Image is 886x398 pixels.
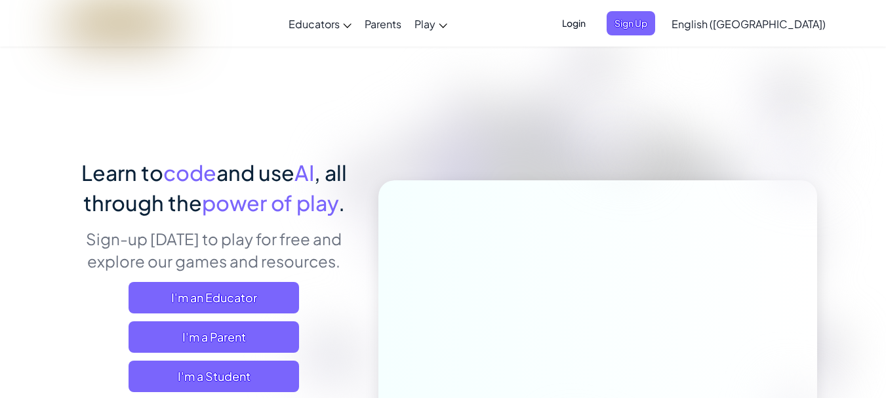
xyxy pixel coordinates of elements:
span: AI [294,159,314,186]
button: Login [554,11,594,35]
a: Play [408,6,454,41]
button: I'm a Student [129,361,299,392]
span: English ([GEOGRAPHIC_DATA]) [672,17,826,31]
button: Sign Up [607,11,655,35]
a: Educators [282,6,358,41]
span: power of play [202,189,338,216]
img: Overlap cubes [576,98,671,195]
span: code [163,159,216,186]
span: Learn to [81,159,163,186]
span: Play [414,17,435,31]
span: . [338,189,345,216]
a: I'm a Parent [129,321,299,353]
img: CodeCombat logo [64,10,178,37]
span: Educators [289,17,340,31]
span: and use [216,159,294,186]
a: English ([GEOGRAPHIC_DATA]) [665,6,832,41]
a: Parents [358,6,408,41]
a: I'm an Educator [129,282,299,313]
p: Sign-up [DATE] to play for free and explore our games and resources. [70,228,359,272]
img: Overlap cubes [747,98,860,209]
